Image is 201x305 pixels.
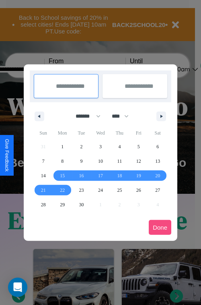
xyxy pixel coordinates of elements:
span: Tue [72,127,91,139]
span: 9 [80,154,83,168]
span: 23 [79,183,84,197]
button: 19 [129,168,148,183]
span: 25 [117,183,122,197]
button: 11 [110,154,129,168]
span: 6 [156,139,159,154]
span: 17 [98,168,103,183]
span: 29 [60,197,65,212]
button: Done [149,220,171,235]
button: 6 [148,139,167,154]
div: Give Feedback [4,139,10,172]
button: 10 [91,154,110,168]
span: 8 [61,154,64,168]
span: 5 [137,139,140,154]
span: 1 [61,139,64,154]
span: 2 [80,139,83,154]
button: 17 [91,168,110,183]
button: 2 [72,139,91,154]
button: 29 [53,197,72,212]
button: 3 [91,139,110,154]
button: 26 [129,183,148,197]
span: 26 [136,183,141,197]
span: 20 [155,168,160,183]
span: 19 [136,168,141,183]
button: 15 [53,168,72,183]
span: 7 [42,154,45,168]
span: 3 [99,139,102,154]
button: 27 [148,183,167,197]
span: 30 [79,197,84,212]
span: 12 [136,154,141,168]
button: 13 [148,154,167,168]
span: 27 [155,183,160,197]
div: Open Intercom Messenger [8,278,27,297]
span: 21 [41,183,46,197]
button: 18 [110,168,129,183]
button: 16 [72,168,91,183]
button: 30 [72,197,91,212]
span: 11 [117,154,122,168]
button: 14 [34,168,53,183]
button: 25 [110,183,129,197]
span: Sun [34,127,53,139]
button: 12 [129,154,148,168]
button: 8 [53,154,72,168]
span: Thu [110,127,129,139]
span: 15 [60,168,65,183]
span: 14 [41,168,46,183]
span: 10 [98,154,103,168]
button: 22 [53,183,72,197]
button: 21 [34,183,53,197]
button: 20 [148,168,167,183]
span: 13 [155,154,160,168]
span: Mon [53,127,72,139]
span: 4 [118,139,121,154]
span: 22 [60,183,65,197]
button: 7 [34,154,53,168]
button: 1 [53,139,72,154]
span: 28 [41,197,46,212]
span: Fri [129,127,148,139]
button: 24 [91,183,110,197]
button: 23 [72,183,91,197]
span: 24 [98,183,103,197]
span: Wed [91,127,110,139]
span: 18 [117,168,122,183]
span: 16 [79,168,84,183]
span: Sat [148,127,167,139]
button: 5 [129,139,148,154]
button: 28 [34,197,53,212]
button: 9 [72,154,91,168]
button: 4 [110,139,129,154]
